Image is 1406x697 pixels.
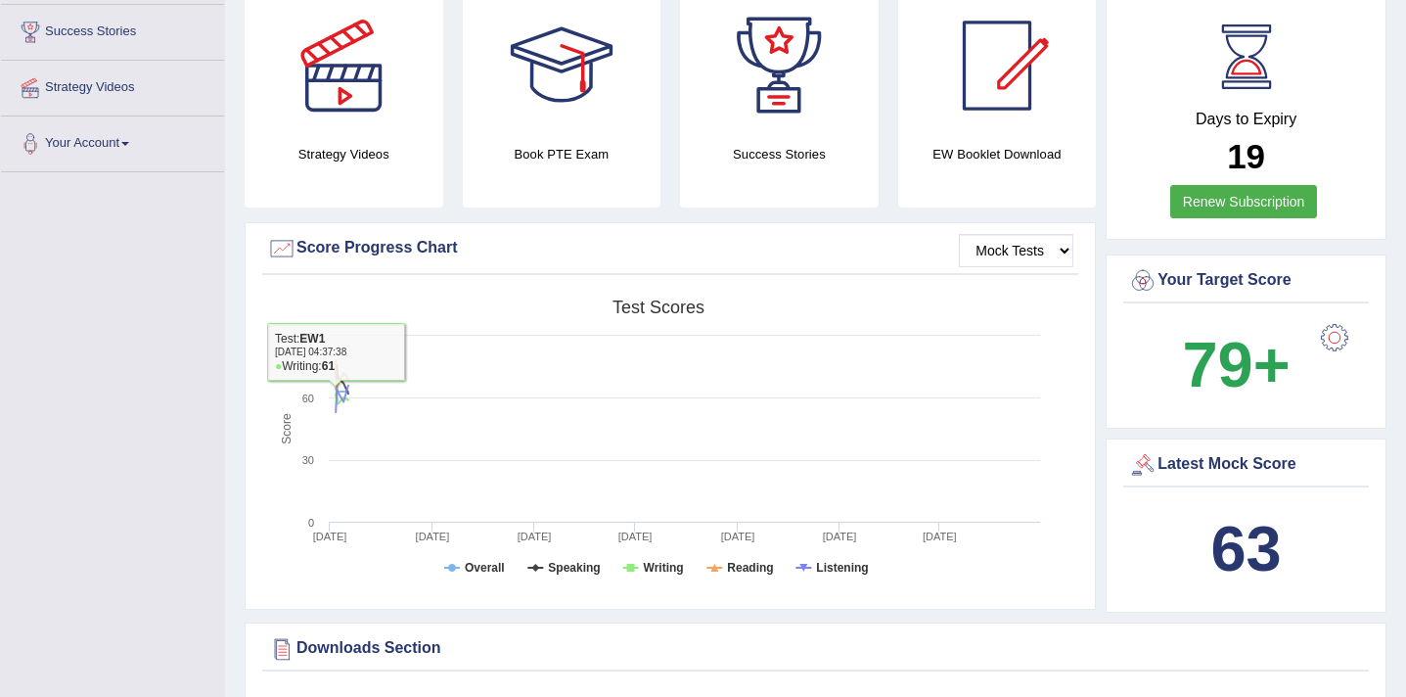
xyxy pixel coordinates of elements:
a: Renew Subscription [1170,185,1318,218]
tspan: [DATE] [721,531,755,542]
tspan: Speaking [548,561,600,575]
text: 0 [308,517,314,529]
tspan: [DATE] [416,531,450,542]
a: Success Stories [1,5,224,54]
tspan: [DATE] [923,531,957,542]
tspan: Reading [727,561,773,575]
tspan: Score [280,413,294,444]
tspan: [DATE] [618,531,653,542]
h4: EW Booklet Download [898,144,1097,164]
text: 60 [302,393,314,404]
div: Score Progress Chart [267,234,1073,263]
b: 79+ [1182,329,1290,400]
tspan: [DATE] [518,531,552,542]
tspan: Listening [816,561,868,575]
tspan: [DATE] [313,531,347,542]
text: 90 [302,331,314,343]
div: Your Target Score [1128,266,1364,296]
a: Your Account [1,116,224,165]
b: 19 [1227,137,1265,175]
div: Downloads Section [267,634,1364,664]
tspan: Overall [465,561,505,575]
div: Latest Mock Score [1128,450,1364,480]
h4: Success Stories [680,144,879,164]
a: Strategy Videos [1,61,224,110]
text: 30 [302,454,314,466]
h4: Strategy Videos [245,144,443,164]
h4: Days to Expiry [1128,111,1364,128]
tspan: [DATE] [823,531,857,542]
h4: Book PTE Exam [463,144,661,164]
tspan: Test scores [612,298,704,317]
b: 63 [1210,513,1281,584]
tspan: Writing [644,561,684,575]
